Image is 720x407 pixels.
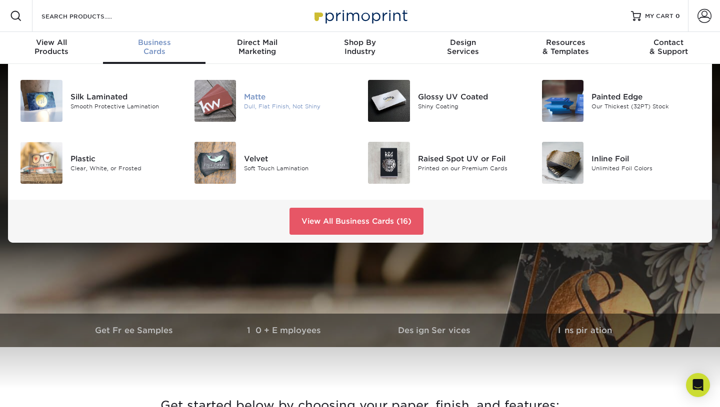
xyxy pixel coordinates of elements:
div: Smooth Protective Lamination [70,102,179,111]
div: Velvet [244,153,352,164]
span: Resources [514,38,617,47]
a: Painted Edge Business Cards Painted Edge Our Thickest (32PT) Stock [541,76,700,126]
div: Unlimited Foil Colors [591,164,700,172]
div: Services [411,38,514,56]
input: SEARCH PRODUCTS..... [40,10,138,22]
a: Plastic Business Cards Plastic Clear, White, or Frosted [20,138,179,188]
a: Raised Spot UV or Foil Business Cards Raised Spot UV or Foil Printed on our Premium Cards [367,138,526,188]
div: Inline Foil [591,153,700,164]
a: Silk Laminated Business Cards Silk Laminated Smooth Protective Lamination [20,76,179,126]
a: Direct MailMarketing [205,32,308,64]
div: Clear, White, or Frosted [70,164,179,172]
span: Design [411,38,514,47]
div: Cards [103,38,206,56]
span: Business [103,38,206,47]
div: Glossy UV Coated [418,91,526,102]
a: Glossy UV Coated Business Cards Glossy UV Coated Shiny Coating [367,76,526,126]
a: View All Business Cards (16) [289,208,423,235]
img: Painted Edge Business Cards [542,80,584,122]
div: Dull, Flat Finish, Not Shiny [244,102,352,111]
img: Inline Foil Business Cards [542,142,584,184]
div: Shiny Coating [418,102,526,111]
div: & Support [617,38,720,56]
div: & Templates [514,38,617,56]
div: Open Intercom Messenger [686,373,710,397]
a: BusinessCards [103,32,206,64]
a: Velvet Business Cards Velvet Soft Touch Lamination [194,138,353,188]
span: Contact [617,38,720,47]
span: Shop By [308,38,411,47]
a: Resources& Templates [514,32,617,64]
img: Plastic Business Cards [20,142,62,184]
div: Marketing [205,38,308,56]
a: Matte Business Cards Matte Dull, Flat Finish, Not Shiny [194,76,353,126]
div: Silk Laminated [70,91,179,102]
img: Primoprint [310,5,410,26]
a: Contact& Support [617,32,720,64]
span: 0 [675,12,680,19]
span: MY CART [645,12,673,20]
div: Soft Touch Lamination [244,164,352,172]
a: Shop ByIndustry [308,32,411,64]
img: Raised Spot UV or Foil Business Cards [368,142,410,184]
div: Raised Spot UV or Foil [418,153,526,164]
div: Printed on our Premium Cards [418,164,526,172]
div: Painted Edge [591,91,700,102]
div: Matte [244,91,352,102]
img: Matte Business Cards [194,80,236,122]
img: Silk Laminated Business Cards [20,80,62,122]
a: DesignServices [411,32,514,64]
img: Velvet Business Cards [194,142,236,184]
div: Industry [308,38,411,56]
div: Plastic [70,153,179,164]
div: Our Thickest (32PT) Stock [591,102,700,111]
span: Direct Mail [205,38,308,47]
a: Inline Foil Business Cards Inline Foil Unlimited Foil Colors [541,138,700,188]
img: Glossy UV Coated Business Cards [368,80,410,122]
